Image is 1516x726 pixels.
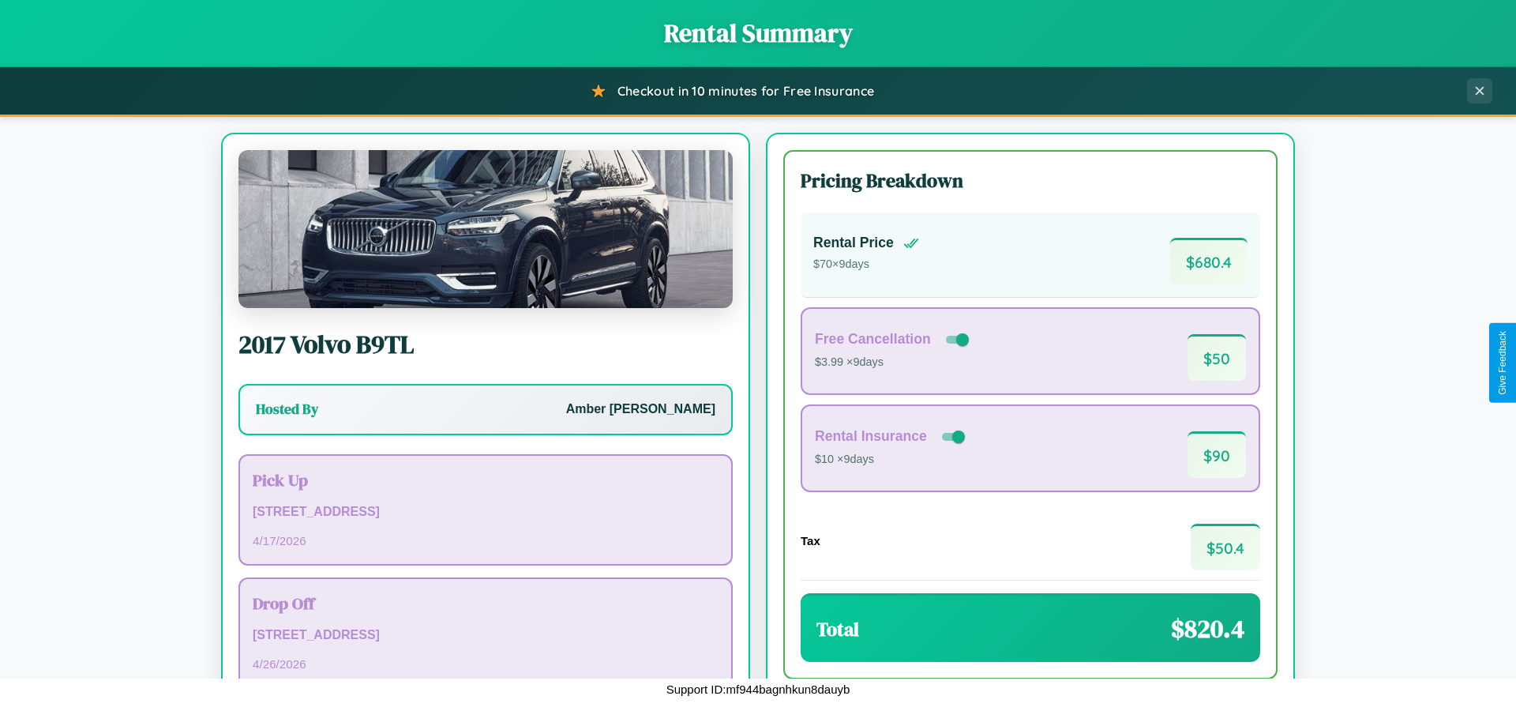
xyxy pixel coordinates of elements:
[16,16,1500,51] h1: Rental Summary
[238,150,733,308] img: Volvo B9TL
[815,450,968,470] p: $10 × 9 days
[666,679,850,700] p: Support ID: mf944bagnhkun8dauyb
[815,428,927,445] h4: Rental Insurance
[253,530,719,551] p: 4 / 17 / 2026
[816,616,859,642] h3: Total
[801,167,1260,194] h3: Pricing Breakdown
[801,534,820,547] h4: Tax
[815,331,931,348] h4: Free Cancellation
[617,83,874,99] span: Checkout in 10 minutes for Free Insurance
[253,501,719,524] p: [STREET_ADDRESS]
[566,398,715,421] p: Amber [PERSON_NAME]
[1170,238,1248,284] span: $ 680.4
[253,468,719,491] h3: Pick Up
[1497,331,1508,395] div: Give Feedback
[813,254,919,275] p: $ 70 × 9 days
[253,624,719,647] p: [STREET_ADDRESS]
[1188,431,1246,478] span: $ 90
[256,400,318,419] h3: Hosted By
[813,235,894,251] h4: Rental Price
[238,327,733,362] h2: 2017 Volvo B9TL
[253,653,719,675] p: 4 / 26 / 2026
[1188,334,1246,381] span: $ 50
[1191,524,1260,570] span: $ 50.4
[815,352,972,373] p: $3.99 × 9 days
[1171,611,1244,646] span: $ 820.4
[253,592,719,615] h3: Drop Off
